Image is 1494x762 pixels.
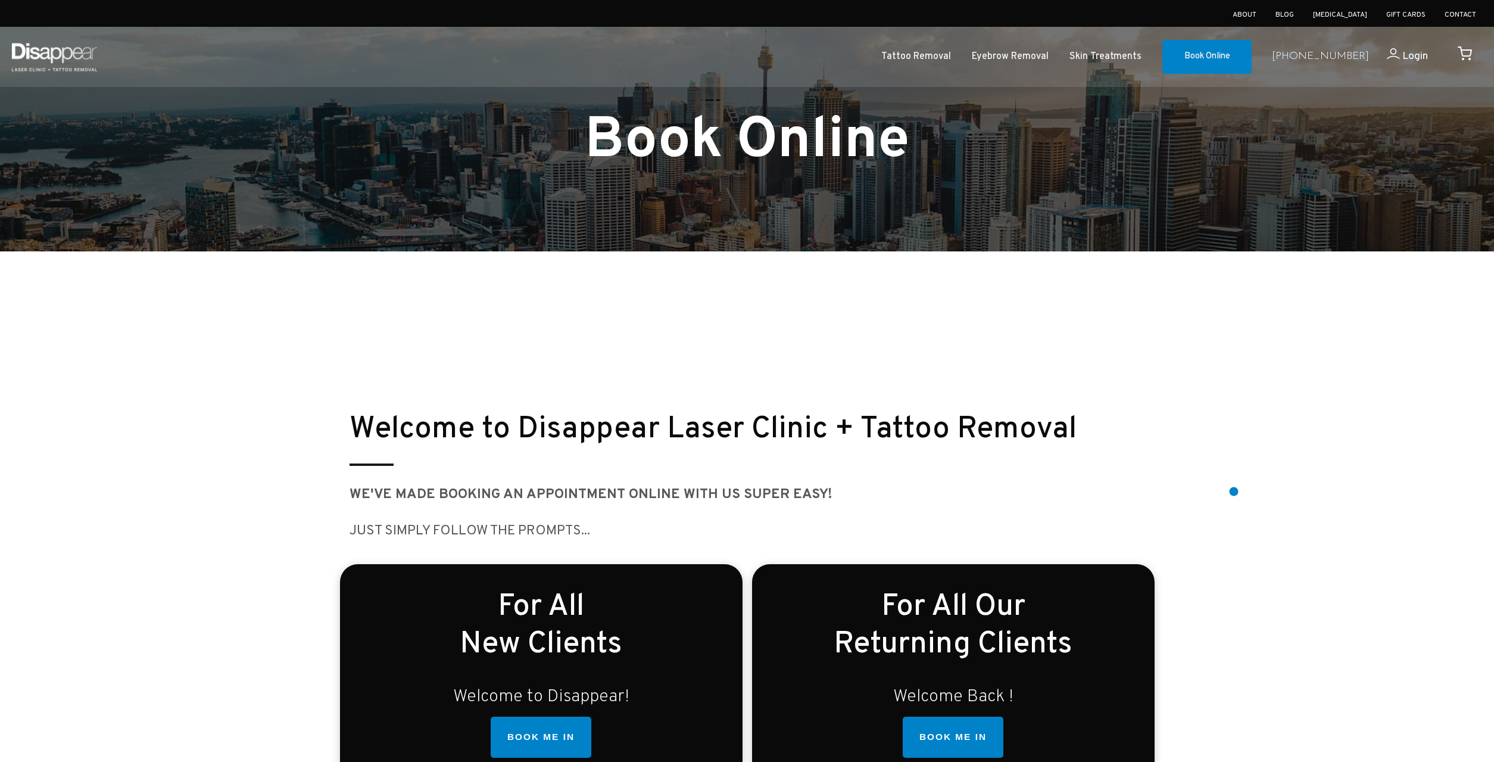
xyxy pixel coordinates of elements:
[9,36,99,78] img: Disappear - Laser Clinic and Tattoo Removal Services in Sydney, Australia
[350,410,1077,449] small: Welcome to Disappear Laser Clinic + Tattoo Removal
[1233,10,1256,20] a: About
[1313,10,1367,20] a: [MEDICAL_DATA]
[972,48,1049,66] a: Eyebrow Removal
[350,486,832,503] strong: We've made booking AN appointment ONLINE WITH US SUPER EASY!
[834,588,1072,664] small: For All Our Returning Clients
[1069,48,1141,66] a: Skin Treatments
[1386,10,1426,20] a: Gift Cards
[903,717,1003,758] a: BOOK ME IN
[1272,48,1369,66] a: [PHONE_NUMBER]
[1369,48,1428,66] a: Login
[893,686,1013,708] small: Welcome Back !
[340,114,1155,170] h1: Book Online
[1402,49,1428,63] span: Login
[1445,10,1476,20] a: Contact
[350,522,581,540] big: JUST SIMPLY follow the prompts
[1162,40,1252,74] a: Book Online
[453,686,629,708] small: Welcome to Disappear!
[491,717,591,758] a: BOOK ME IN
[1275,10,1294,20] a: Blog
[881,48,951,66] a: Tattoo Removal
[460,588,622,664] small: For All New Clients
[581,522,590,540] big: ...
